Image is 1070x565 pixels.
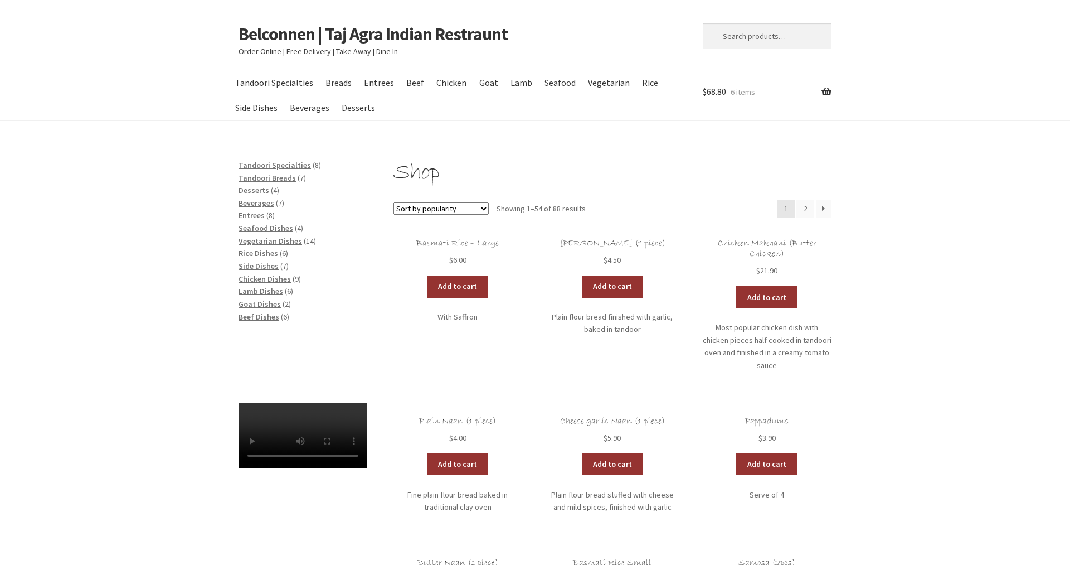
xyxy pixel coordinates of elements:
[393,416,522,445] a: Plain Naan (1 piece) $4.00
[505,70,537,95] a: Lamb
[548,416,677,445] a: Cheese garlic Naan (1 piece) $5.90
[731,87,755,97] span: 6 items
[703,238,831,260] h2: Chicken Makhani (Butter Chicken)
[703,86,726,97] span: 68.80
[703,416,831,427] h2: Pappadums
[300,173,304,183] span: 7
[283,261,286,271] span: 7
[604,433,621,443] bdi: 5.90
[449,433,466,443] bdi: 4.00
[431,70,472,95] a: Chicken
[401,70,430,95] a: Beef
[758,433,776,443] bdi: 3.90
[703,321,831,372] p: Most popular chicken dish with chicken pieces half cooked in tandoori oven and finished in a crea...
[239,185,269,195] a: Desserts
[239,70,677,120] nav: Primary Navigation
[239,312,279,322] a: Beef Dishes
[637,70,664,95] a: Rice
[239,160,311,170] a: Tandoori Specialties
[287,286,291,296] span: 6
[756,265,777,276] bdi: 21.90
[816,200,831,218] a: →
[539,70,581,95] a: Seafood
[548,238,677,249] h2: [PERSON_NAME] (1 piece)
[284,95,334,120] a: Beverages
[582,453,643,476] a: Add to cart: “Cheese garlic Naan (1 piece)”
[777,200,795,218] span: Page 1
[582,276,643,298] a: Add to cart: “Garlic Naan (1 piece)”
[449,433,453,443] span: $
[239,45,677,58] p: Order Online | Free Delivery | Take Away | Dine In
[548,416,677,427] h2: Cheese garlic Naan (1 piece)
[427,453,488,476] a: Add to cart: “Plain Naan (1 piece)”
[295,274,299,284] span: 9
[285,299,289,309] span: 2
[548,489,677,514] p: Plain flour bread stuffed with cheese and mild spices, finished with garlic
[239,248,278,258] a: Rice Dishes
[604,255,621,265] bdi: 4.50
[393,238,522,249] h2: Basmati Rice – Large
[703,86,707,97] span: $
[239,286,283,296] a: Lamb Dishes
[278,198,282,208] span: 7
[548,238,677,267] a: [PERSON_NAME] (1 piece) $4.50
[239,198,274,208] a: Beverages
[777,200,831,218] nav: Product Pagination
[703,416,831,445] a: Pappadums $3.90
[703,489,831,501] p: Serve of 4
[449,255,466,265] bdi: 6.00
[758,433,762,443] span: $
[336,95,380,120] a: Desserts
[393,416,522,427] h2: Plain Naan (1 piece)
[315,160,319,170] span: 8
[736,286,797,308] a: Add to cart: “Chicken Makhani (Butter Chicken)”
[239,223,293,233] a: Seafood Dishes
[393,159,831,187] h1: Shop
[583,70,635,95] a: Vegetarian
[306,236,314,246] span: 14
[239,261,279,271] a: Side Dishes
[239,173,296,183] a: Tandoori Breads
[393,489,522,514] p: Fine plain flour bread baked in traditional clay oven
[703,238,831,277] a: Chicken Makhani (Butter Chicken) $21.90
[548,311,677,336] p: Plain flour bread finished with garlic, baked in tandoor
[239,299,281,309] a: Goat Dishes
[239,236,302,246] a: Vegetarian Dishes
[736,453,797,476] a: Add to cart: “Pappadums”
[358,70,399,95] a: Entrees
[282,248,286,258] span: 6
[297,223,301,233] span: 4
[320,70,357,95] a: Breads
[474,70,503,95] a: Goat
[703,23,831,49] input: Search products…
[703,70,831,114] a: $68.80 6 items
[239,210,265,220] a: Entrees
[497,200,586,218] p: Showing 1–54 of 88 results
[393,202,489,215] select: Shop order
[239,274,291,284] a: Chicken Dishes
[239,23,508,45] a: Belconnen | Taj Agra Indian Restraunt
[604,433,607,443] span: $
[393,238,522,267] a: Basmati Rice – Large $6.00
[230,70,318,95] a: Tandoori Specialties
[273,185,277,195] span: 4
[283,312,287,322] span: 6
[269,210,273,220] span: 8
[449,255,453,265] span: $
[427,276,488,298] a: Add to cart: “Basmati Rice - Large”
[393,311,522,323] p: With Saffron
[604,255,607,265] span: $
[230,95,283,120] a: Side Dishes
